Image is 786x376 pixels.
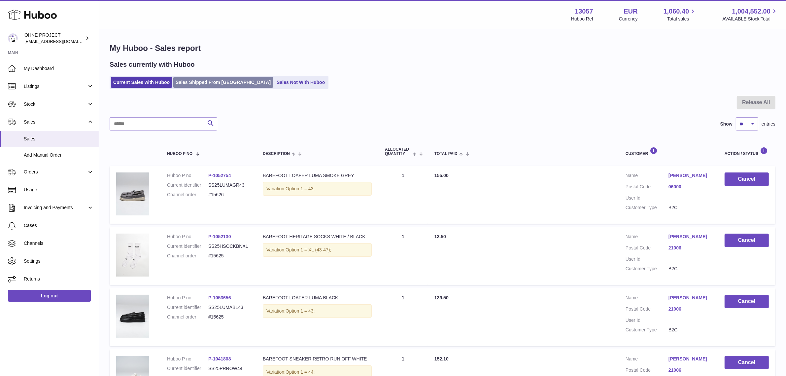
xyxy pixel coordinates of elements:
[626,245,668,253] dt: Postal Code
[668,245,711,251] a: 21006
[385,147,411,156] span: ALLOCATED Quantity
[167,234,208,240] dt: Huboo P no
[208,253,250,259] dd: #15625
[668,234,711,240] a: [PERSON_NAME]
[626,234,668,242] dt: Name
[434,295,449,300] span: 139.50
[167,192,208,198] dt: Channel order
[24,101,87,107] span: Stock
[167,253,208,259] dt: Channel order
[722,16,778,22] span: AVAILABLE Stock Total
[286,186,315,191] span: Option 1 = 43;
[263,243,372,257] div: Variation:
[667,16,697,22] span: Total sales
[725,356,769,369] button: Cancel
[624,7,637,16] strong: EUR
[626,295,668,303] dt: Name
[24,240,94,246] span: Channels
[24,136,94,142] span: Sales
[378,227,428,285] td: 1
[725,234,769,247] button: Cancel
[208,365,250,372] dd: SS25PRROW44
[167,295,208,301] dt: Huboo P no
[725,172,769,186] button: Cancel
[167,152,192,156] span: Huboo P no
[762,121,775,127] span: entries
[24,83,87,90] span: Listings
[619,16,638,22] div: Currency
[208,192,250,198] dd: #15626
[626,367,668,375] dt: Postal Code
[286,308,315,314] span: Option 1 = 43;
[286,247,331,252] span: Option 1 = XL (43-47);
[208,295,231,300] a: P-1053656
[725,295,769,308] button: Cancel
[167,182,208,188] dt: Current identifier
[24,119,87,125] span: Sales
[24,205,87,211] span: Invoicing and Payments
[263,234,372,240] div: BAREFOOT HERITAGE SOCKS WHITE / BLACK
[286,369,315,375] span: Option 1 = 44;
[263,295,372,301] div: BAREFOOT LOAFER LUMA BLACK
[24,169,87,175] span: Orders
[116,234,149,277] img: whitesockssmall.jpg
[263,182,372,196] div: Variation:
[668,306,711,312] a: 21006
[571,16,593,22] div: Huboo Ref
[626,317,668,323] dt: User Id
[722,7,778,22] a: 1,004,552.00 AVAILABLE Stock Total
[668,367,711,373] a: 21006
[434,356,449,361] span: 152.10
[626,256,668,262] dt: User Id
[664,7,689,16] span: 1,060.40
[263,172,372,179] div: BAREFOOT LOAFER LUMA SMOKE GREY
[732,7,770,16] span: 1,004,552.00
[626,205,668,211] dt: Customer Type
[208,314,250,320] dd: #15625
[110,60,195,69] h2: Sales currently with Huboo
[24,32,84,45] div: OHNE PROJECT
[434,173,449,178] span: 155.00
[626,266,668,272] dt: Customer Type
[274,77,327,88] a: Sales Not With Huboo
[24,187,94,193] span: Usage
[24,222,94,229] span: Cases
[167,304,208,311] dt: Current identifier
[263,304,372,318] div: Variation:
[8,33,18,43] img: internalAdmin-13057@internal.huboo.com
[24,39,97,44] span: [EMAIL_ADDRESS][DOMAIN_NAME]
[626,356,668,364] dt: Name
[208,304,250,311] dd: SS25LUMABL43
[626,147,711,156] div: Customer
[24,152,94,158] span: Add Manual Order
[434,152,458,156] span: Total paid
[167,172,208,179] dt: Huboo P no
[208,243,250,249] dd: SS25HSOCKBNXL
[110,43,775,54] h1: My Huboo - Sales report
[24,65,94,72] span: My Dashboard
[263,152,290,156] span: Description
[626,195,668,201] dt: User Id
[167,365,208,372] dt: Current identifier
[167,243,208,249] dt: Current identifier
[575,7,593,16] strong: 13057
[208,182,250,188] dd: SS25LUMAGR43
[208,234,231,239] a: P-1052130
[434,234,446,239] span: 13.50
[626,327,668,333] dt: Customer Type
[668,327,711,333] dd: B2C
[173,77,273,88] a: Sales Shipped From [GEOGRAPHIC_DATA]
[378,166,428,224] td: 1
[668,356,711,362] a: [PERSON_NAME]
[626,184,668,192] dt: Postal Code
[668,295,711,301] a: [PERSON_NAME]
[116,172,149,215] img: SMOKE_GREY_SMALL_61f9d4f3-dc67-45cd-ab33-96290bc1fafe.jpg
[668,266,711,272] dd: B2C
[111,77,172,88] a: Current Sales with Huboo
[208,356,231,361] a: P-1041808
[167,314,208,320] dt: Channel order
[668,172,711,179] a: [PERSON_NAME]
[116,295,149,338] img: LUMA_BLACK_SMALL_4afcdadb-724a-45bb-a5a5-895f272ecdfb.jpg
[24,258,94,264] span: Settings
[8,290,91,302] a: Log out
